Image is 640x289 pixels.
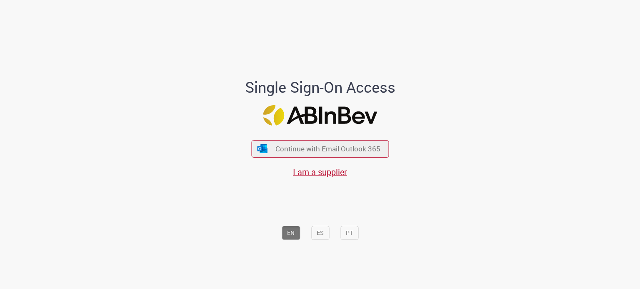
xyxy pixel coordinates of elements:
[251,140,389,157] button: ícone Azure/Microsoft 360 Continue with Email Outlook 365
[311,226,329,240] button: ES
[263,105,377,126] img: Logo ABInBev
[205,79,436,96] h1: Single Sign-On Access
[275,144,380,153] span: Continue with Email Outlook 365
[257,144,268,153] img: ícone Azure/Microsoft 360
[282,226,300,240] button: EN
[293,166,347,178] a: I am a supplier
[340,226,358,240] button: PT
